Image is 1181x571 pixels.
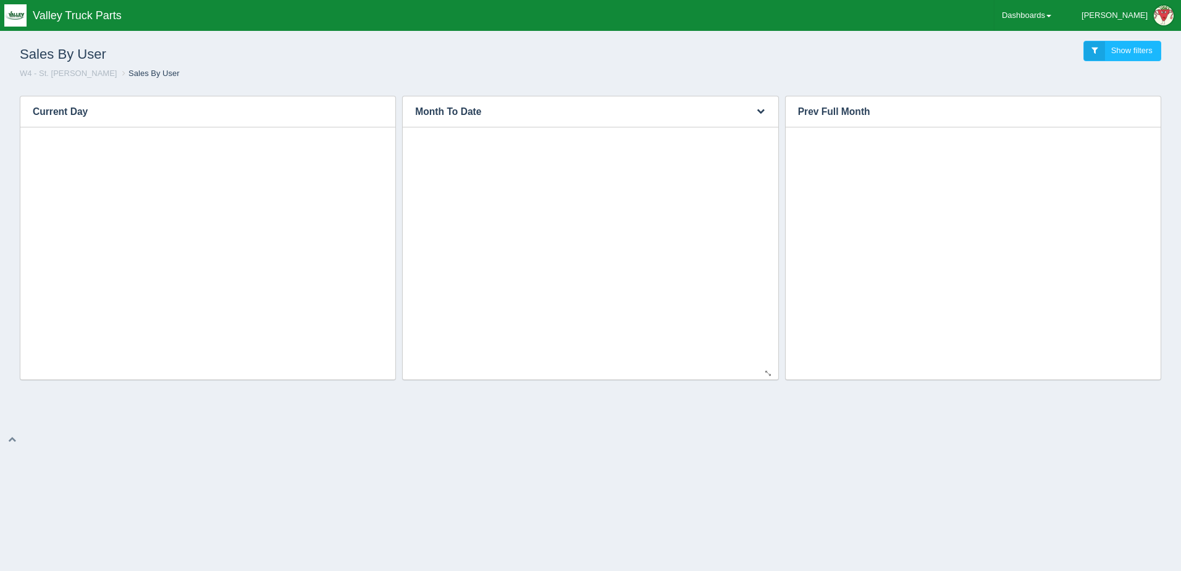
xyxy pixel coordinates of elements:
span: Valley Truck Parts [33,9,122,22]
li: Sales By User [119,68,179,80]
div: [PERSON_NAME] [1082,3,1148,28]
span: Show filters [1111,46,1153,55]
h3: Current Day [20,96,377,127]
h1: Sales By User [20,41,590,68]
img: Profile Picture [1154,6,1174,25]
a: W4 - St. [PERSON_NAME] [20,69,117,78]
h3: Month To Date [403,96,741,127]
h3: Prev Full Month [786,96,1142,127]
a: Show filters [1083,41,1161,61]
img: q1blfpkbivjhsugxdrfq.png [4,4,27,27]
